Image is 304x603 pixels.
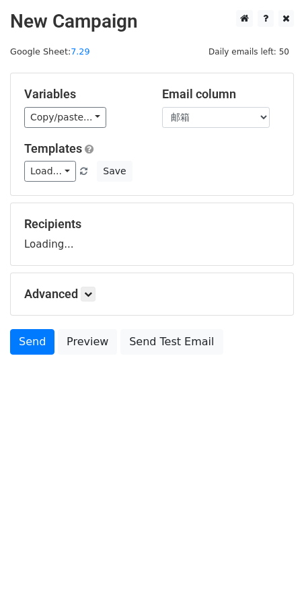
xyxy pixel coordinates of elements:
a: Templates [24,141,82,155]
h5: Advanced [24,287,280,301]
small: Google Sheet: [10,46,90,57]
button: Save [97,161,132,182]
a: 7.29 [71,46,89,57]
h2: New Campaign [10,10,294,33]
a: Copy/paste... [24,107,106,128]
a: Daily emails left: 50 [204,46,294,57]
h5: Recipients [24,217,280,232]
a: Preview [58,329,117,355]
a: Send [10,329,54,355]
span: Daily emails left: 50 [204,44,294,59]
a: Load... [24,161,76,182]
a: Send Test Email [120,329,223,355]
h5: Email column [162,87,280,102]
div: Loading... [24,217,280,252]
h5: Variables [24,87,142,102]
